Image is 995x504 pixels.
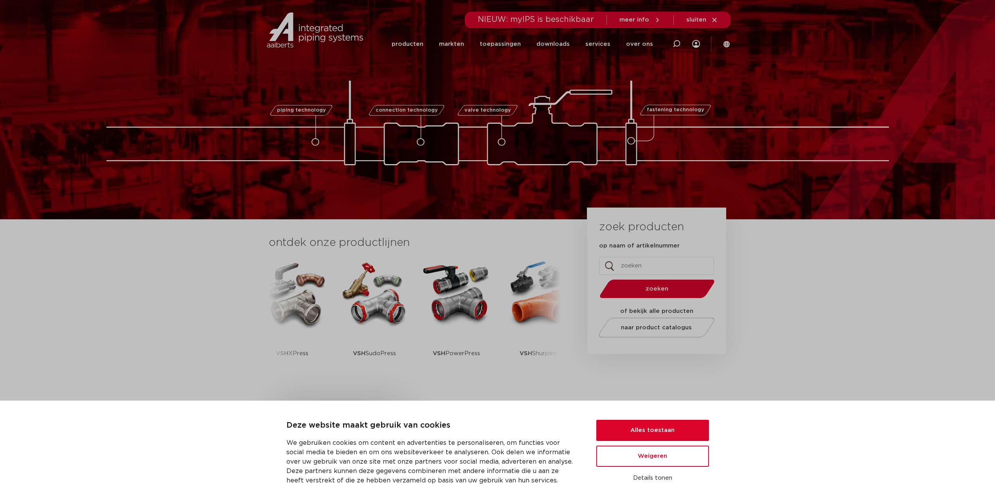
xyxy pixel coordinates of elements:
[647,108,704,113] span: fastening technology
[277,108,326,113] span: piping technology
[504,258,574,378] a: VSHShurjoint
[686,17,706,23] span: sluiten
[392,29,423,59] a: producten
[421,258,492,378] a: VSHPowerPress
[686,16,718,23] a: sluiten
[353,350,365,356] strong: VSH
[599,242,680,250] label: op naam of artikelnummer
[621,325,692,331] span: naar product catalogus
[619,17,649,23] span: meer info
[478,16,594,23] span: NIEUW: myIPS is beschikbaar
[276,350,288,356] strong: VSH
[626,29,653,59] a: over ons
[596,471,709,485] button: Details tonen
[433,350,445,356] strong: VSH
[596,420,709,441] button: Alles toestaan
[692,28,700,60] div: my IPS
[375,108,437,113] span: connection technology
[619,16,661,23] a: meer info
[392,29,653,59] nav: Menu
[257,258,327,378] a: VSHXPress
[520,350,532,356] strong: VSH
[433,329,480,378] p: PowerPress
[480,29,521,59] a: toepassingen
[585,29,610,59] a: services
[464,108,511,113] span: valve technology
[286,438,578,485] p: We gebruiken cookies om content en advertenties te personaliseren, om functies voor social media ...
[339,258,410,378] a: VSHSudoPress
[596,318,716,338] a: naar product catalogus
[520,329,558,378] p: Shurjoint
[599,219,684,235] h3: zoek producten
[286,419,578,432] p: Deze website maakt gebruik van cookies
[439,29,464,59] a: markten
[353,329,396,378] p: SudoPress
[596,446,709,467] button: Weigeren
[276,329,308,378] p: XPress
[599,257,714,275] input: zoeken
[269,235,561,251] h3: ontdek onze productlijnen
[620,308,693,314] strong: of bekijk alle producten
[536,29,570,59] a: downloads
[596,279,718,299] button: zoeken
[620,286,695,292] span: zoeken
